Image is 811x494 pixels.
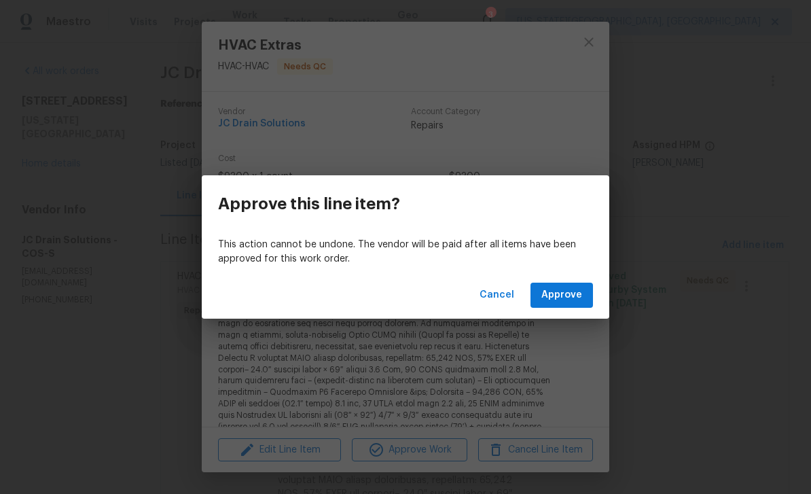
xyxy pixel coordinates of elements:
button: Approve [530,283,593,308]
p: This action cannot be undone. The vendor will be paid after all items have been approved for this... [218,238,593,266]
span: Approve [541,287,582,304]
button: Cancel [474,283,520,308]
h3: Approve this line item? [218,194,400,213]
span: Cancel [480,287,514,304]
